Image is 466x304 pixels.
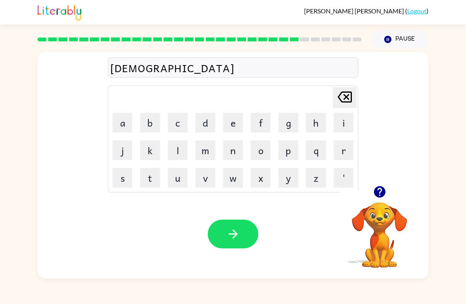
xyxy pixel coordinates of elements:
[195,113,215,132] button: d
[304,7,428,15] div: ( )
[223,140,243,160] button: n
[140,168,160,188] button: t
[251,140,271,160] button: o
[168,168,188,188] button: u
[278,140,298,160] button: p
[38,3,81,21] img: Literably
[113,168,132,188] button: s
[110,60,356,76] div: [DEMOGRAPHIC_DATA]
[334,113,353,132] button: i
[113,113,132,132] button: a
[113,140,132,160] button: j
[306,168,326,188] button: z
[334,140,353,160] button: r
[223,168,243,188] button: w
[334,168,353,188] button: '
[306,140,326,160] button: q
[168,140,188,160] button: l
[251,168,271,188] button: x
[223,113,243,132] button: e
[251,113,271,132] button: f
[168,113,188,132] button: c
[306,113,326,132] button: h
[371,30,428,48] button: Pause
[340,190,419,269] video: Your browser must support playing .mp4 files to use Literably. Please try using another browser.
[278,113,298,132] button: g
[140,113,160,132] button: b
[195,140,215,160] button: m
[278,168,298,188] button: y
[304,7,405,15] span: [PERSON_NAME] [PERSON_NAME]
[140,140,160,160] button: k
[195,168,215,188] button: v
[407,7,427,15] a: Logout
